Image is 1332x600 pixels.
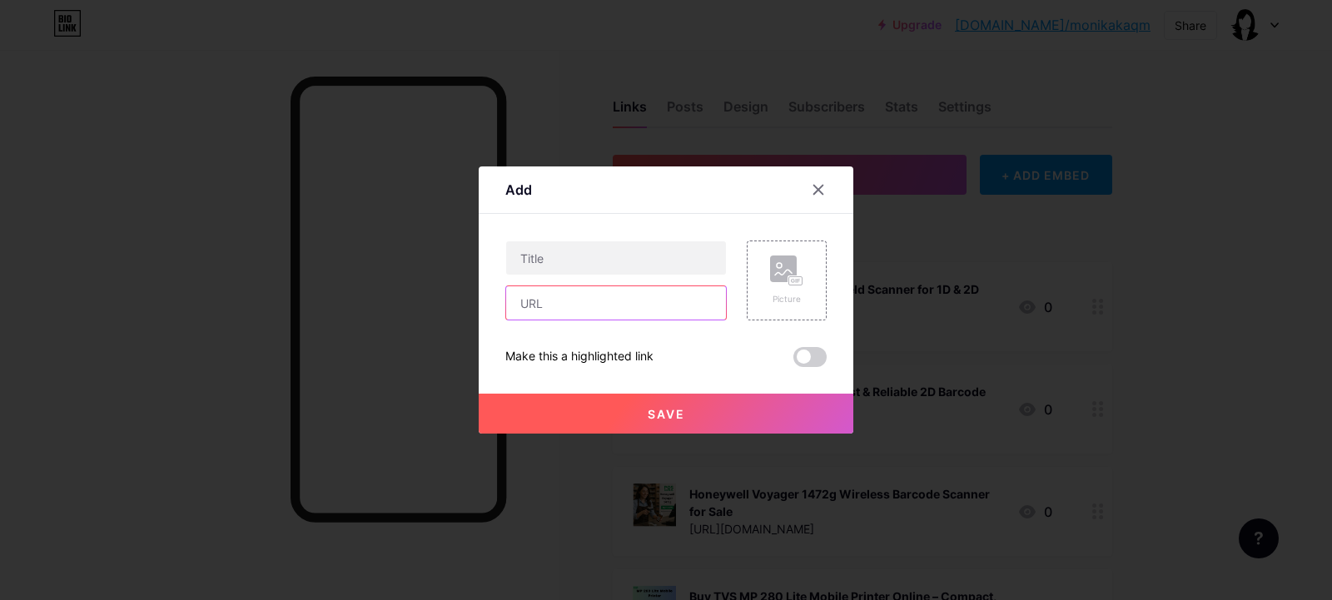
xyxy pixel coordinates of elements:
div: Add [505,180,532,200]
button: Save [479,394,853,434]
input: URL [506,286,726,320]
div: Picture [770,293,803,305]
span: Save [648,407,685,421]
div: Make this a highlighted link [505,347,654,367]
input: Title [506,241,726,275]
